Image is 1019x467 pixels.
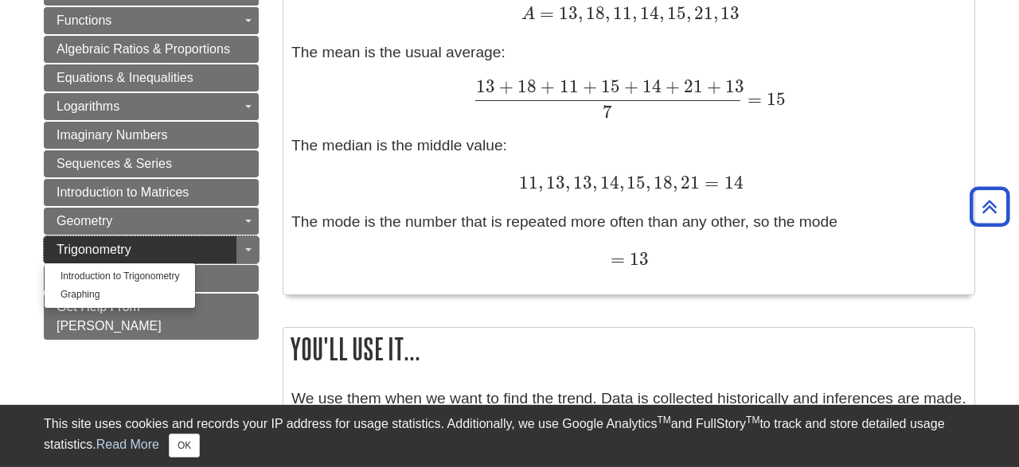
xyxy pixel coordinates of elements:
sup: TM [657,414,670,426]
span: 13 [543,172,565,193]
span: 15 [597,76,620,97]
span: + [495,76,513,97]
span: + [662,76,680,97]
sup: TM [746,414,759,426]
span: Introduction to Matrices [57,185,189,199]
span: = [611,248,625,270]
span: 21 [677,172,700,193]
span: , [646,172,650,193]
span: 11 [610,2,632,24]
span: 21 [680,76,703,97]
span: 11 [555,76,578,97]
span: , [632,2,637,24]
span: 7 [603,101,612,123]
h2: You'll use it... [283,328,974,370]
span: 15 [762,88,786,110]
span: 13 [718,2,740,24]
span: Equations & Inequalities [57,71,193,84]
span: + [703,76,721,97]
span: 15 [664,2,686,24]
span: 21 [691,2,713,24]
a: Graphing [45,286,195,304]
span: + [620,76,638,97]
a: Introduction to Matrices [44,179,259,206]
span: Functions [57,14,111,27]
span: 14 [637,2,659,24]
span: = [535,2,554,24]
span: , [592,172,597,193]
a: Introduction to Trigonometry [45,267,195,286]
a: Algebraic Ratios & Proportions [44,36,259,63]
a: Equations & Inequalities [44,64,259,91]
span: 11 [519,172,538,193]
a: Geometry [44,208,259,235]
span: 13 [559,2,578,24]
span: Geometry [57,214,112,228]
a: Functions [44,7,259,34]
span: 13 [570,172,592,193]
a: Imaginary Numbers [44,122,259,149]
a: Logarithms [44,93,259,120]
span: 14 [719,172,743,193]
a: Read More [96,438,159,451]
span: Trigonometry [57,243,131,256]
a: Back to Top [964,196,1015,217]
span: , [713,2,718,24]
span: , [565,172,570,193]
span: , [673,172,677,193]
p: We use them when we want to find the trend. Data is collected historically and inferences are mad... [291,387,966,456]
span: 18 [650,172,673,193]
span: Imaginary Numbers [57,128,168,142]
span: 13 [721,76,744,97]
span: Get Help From [PERSON_NAME] [57,300,162,333]
span: 13 [625,248,649,270]
span: , [605,2,610,24]
div: This site uses cookies and records your IP address for usage statistics. Additionally, we use Goo... [44,414,975,457]
a: Get Help From [PERSON_NAME] [44,294,259,340]
span: Logarithms [57,99,119,113]
span: 15 [624,172,646,193]
span: Sequences & Series [57,157,172,170]
button: Close [169,434,200,457]
span: = [700,172,719,193]
span: + [537,76,555,97]
span: 14 [597,172,619,193]
span: = [742,88,761,110]
span: 14 [638,76,662,97]
span: , [619,172,624,193]
span: 18 [583,2,605,24]
span: , [578,2,583,24]
span: Algebraic Ratios & Proportions [57,42,230,56]
a: Sequences & Series [44,150,259,177]
span: + [579,76,597,97]
span: 13 [476,76,495,97]
span: , [659,2,664,24]
span: A [521,6,535,23]
span: , [686,2,691,24]
span: 18 [513,76,537,97]
a: Trigonometry [44,236,259,263]
span: , [538,172,543,193]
